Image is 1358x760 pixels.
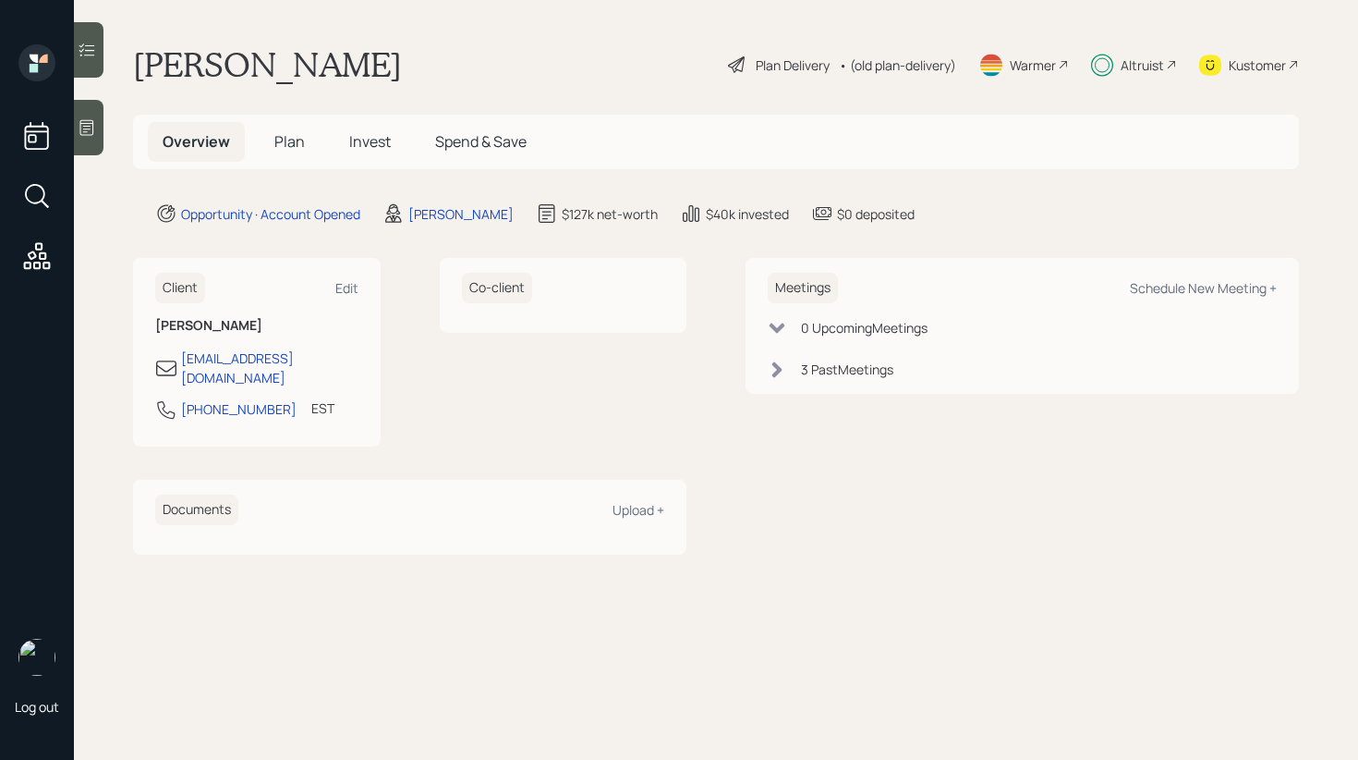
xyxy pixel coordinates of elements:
img: retirable_logo.png [18,639,55,676]
div: • (old plan-delivery) [839,55,956,75]
div: [PHONE_NUMBER] [181,399,297,419]
div: Edit [335,279,358,297]
div: [PERSON_NAME] [408,204,514,224]
span: Invest [349,131,391,152]
div: [EMAIL_ADDRESS][DOMAIN_NAME] [181,349,358,387]
div: Log out [15,698,59,716]
div: Altruist [1121,55,1164,75]
div: Upload + [612,501,664,519]
h6: Co-client [462,273,532,303]
span: Overview [163,131,230,152]
div: Schedule New Meeting + [1130,279,1277,297]
h6: [PERSON_NAME] [155,318,358,334]
div: 0 Upcoming Meeting s [801,318,928,337]
div: $40k invested [706,204,789,224]
div: Warmer [1010,55,1056,75]
div: Opportunity · Account Opened [181,204,360,224]
span: Spend & Save [435,131,527,152]
div: $127k net-worth [562,204,658,224]
span: Plan [274,131,305,152]
h6: Client [155,273,205,303]
div: Kustomer [1229,55,1286,75]
div: Plan Delivery [756,55,830,75]
div: $0 deposited [837,204,915,224]
h1: [PERSON_NAME] [133,44,402,85]
h6: Meetings [768,273,838,303]
div: EST [311,398,334,418]
div: 3 Past Meeting s [801,360,893,379]
h6: Documents [155,495,238,525]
